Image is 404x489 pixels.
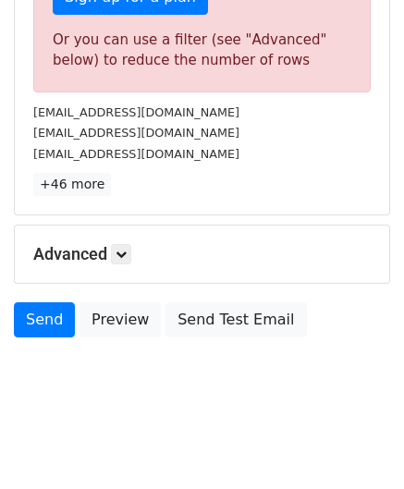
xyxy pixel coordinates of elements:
small: [EMAIL_ADDRESS][DOMAIN_NAME] [33,126,239,140]
div: Or you can use a filter (see "Advanced" below) to reduce the number of rows [53,30,351,71]
h5: Advanced [33,244,371,264]
small: [EMAIL_ADDRESS][DOMAIN_NAME] [33,105,239,119]
a: Send [14,302,75,337]
a: Preview [80,302,161,337]
a: +46 more [33,173,111,196]
small: [EMAIL_ADDRESS][DOMAIN_NAME] [33,147,239,161]
a: Send Test Email [165,302,306,337]
iframe: Chat Widget [312,400,404,489]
